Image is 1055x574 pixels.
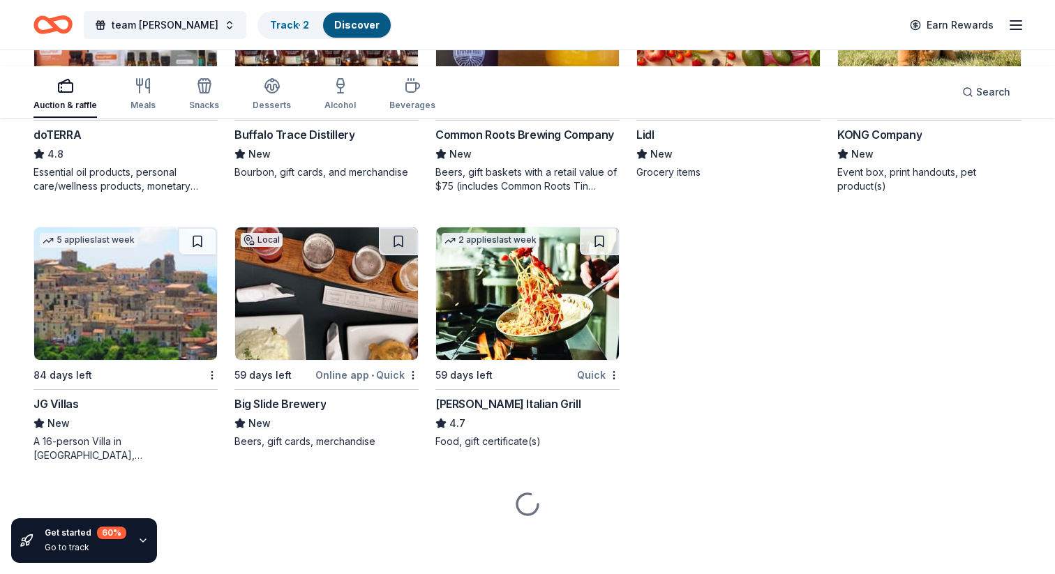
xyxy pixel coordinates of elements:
[449,146,472,163] span: New
[577,366,620,384] div: Quick
[851,146,874,163] span: New
[112,17,218,33] span: team [PERSON_NAME]
[636,165,821,179] div: Grocery items
[435,367,493,384] div: 59 days left
[837,165,1022,193] div: Event box, print handouts, pet product(s)
[951,78,1022,106] button: Search
[33,227,218,462] a: Image for JG Villas5 applieslast week84 days leftJG VillasNewA 16-person Villa in [GEOGRAPHIC_DAT...
[901,13,1002,38] a: Earn Rewards
[235,227,418,360] img: Image for Big Slide Brewery
[435,395,581,412] div: [PERSON_NAME] Italian Grill
[47,146,63,163] span: 4.8
[84,11,246,39] button: team [PERSON_NAME]
[34,227,217,360] img: Image for JG Villas
[248,415,271,432] span: New
[435,227,620,448] a: Image for Carrabba's Italian Grill2 applieslast week59 days leftQuick[PERSON_NAME] Italian Grill4...
[257,11,392,39] button: Track· 2Discover
[130,72,156,118] button: Meals
[40,233,137,248] div: 5 applies last week
[241,233,283,247] div: Local
[449,415,465,432] span: 4.7
[130,100,156,111] div: Meals
[33,367,92,384] div: 84 days left
[189,100,219,111] div: Snacks
[33,395,78,412] div: JG Villas
[976,84,1010,100] span: Search
[442,233,539,248] div: 2 applies last week
[33,8,73,41] a: Home
[315,366,419,384] div: Online app Quick
[389,100,435,111] div: Beverages
[435,435,620,448] div: Food, gift certificate(s)
[33,165,218,193] div: Essential oil products, personal care/wellness products, monetary donations
[324,72,356,118] button: Alcohol
[371,370,374,381] span: •
[234,395,326,412] div: Big Slide Brewery
[837,126,922,143] div: KONG Company
[270,19,309,31] a: Track· 2
[33,72,97,118] button: Auction & raffle
[435,165,620,193] div: Beers, gift baskets with a retail value of $75 (includes Common Roots Tin [PERSON_NAME], Common R...
[324,100,356,111] div: Alcohol
[234,165,419,179] div: Bourbon, gift cards, and merchandise
[45,527,126,539] div: Get started
[189,72,219,118] button: Snacks
[33,100,97,111] div: Auction & raffle
[435,126,614,143] div: Common Roots Brewing Company
[248,146,271,163] span: New
[636,126,654,143] div: Lidl
[234,435,419,448] div: Beers, gift cards, merchandise
[33,126,81,143] div: doTERRA
[253,100,291,111] div: Desserts
[234,367,292,384] div: 59 days left
[45,542,126,553] div: Go to track
[253,72,291,118] button: Desserts
[47,415,70,432] span: New
[234,126,354,143] div: Buffalo Trace Distillery
[334,19,380,31] a: Discover
[389,72,435,118] button: Beverages
[650,146,673,163] span: New
[436,227,619,360] img: Image for Carrabba's Italian Grill
[234,227,419,448] a: Image for Big Slide BreweryLocal59 days leftOnline app•QuickBig Slide BreweryNewBeers, gift cards...
[97,527,126,539] div: 60 %
[33,435,218,462] div: A 16-person Villa in [GEOGRAPHIC_DATA], [GEOGRAPHIC_DATA], [GEOGRAPHIC_DATA] for 7days/6nights (R...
